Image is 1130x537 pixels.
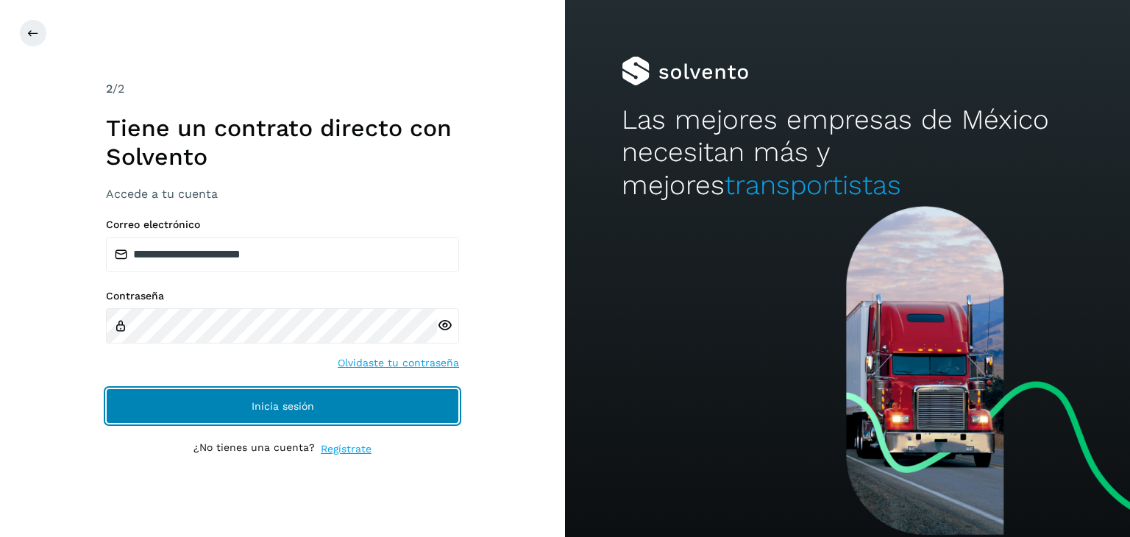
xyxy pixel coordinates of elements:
[106,114,459,171] h1: Tiene un contrato directo con Solvento
[193,441,315,457] p: ¿No tienes una cuenta?
[106,218,459,231] label: Correo electrónico
[725,169,901,201] span: transportistas
[106,82,113,96] span: 2
[106,80,459,98] div: /2
[106,388,459,424] button: Inicia sesión
[252,401,314,411] span: Inicia sesión
[106,187,459,201] h3: Accede a tu cuenta
[338,355,459,371] a: Olvidaste tu contraseña
[622,104,1073,202] h2: Las mejores empresas de México necesitan más y mejores
[321,441,372,457] a: Regístrate
[106,290,459,302] label: Contraseña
